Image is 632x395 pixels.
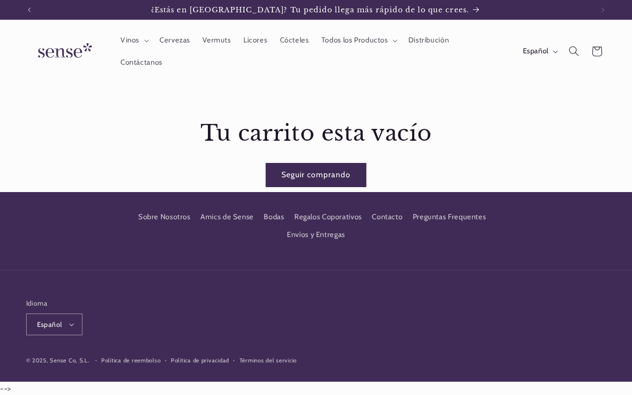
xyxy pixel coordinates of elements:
a: Cervezas [153,30,196,51]
span: Todos los Productos [321,36,388,45]
a: Sobre Nosotros [138,211,191,226]
span: Licores [243,36,267,45]
span: ¿Estás en [GEOGRAPHIC_DATA]? Tu pedido llega más rápido de lo que crees. [151,5,469,14]
a: Términos del servicio [239,356,297,365]
h1: Tu carrito esta vacío [26,119,606,148]
span: Español [37,319,62,329]
summary: Búsqueda [562,40,585,63]
span: Vermuts [202,36,231,45]
a: Contáctanos [114,51,168,73]
img: Sense [26,37,100,65]
a: Regalos Coporativos [294,208,362,226]
span: Contáctanos [120,58,162,67]
h2: Idioma [26,298,83,308]
a: Licores [237,30,274,51]
a: Bodas [264,208,284,226]
a: Sense [22,34,104,70]
a: Distribución [402,30,455,51]
a: Cócteles [274,30,315,51]
button: Español [26,314,83,335]
span: Cócteles [280,36,309,45]
a: Amics de Sense [200,208,254,226]
a: Política de privacidad [171,356,229,365]
a: Seguir comprando [266,163,366,187]
small: © 2025, Sense Co, S.L. [26,357,89,364]
button: Español [516,41,562,61]
span: Distribución [408,36,449,45]
a: Contacto [372,208,402,226]
a: Preguntas Frequentes [413,208,486,226]
span: Español [523,46,549,57]
a: Vermuts [197,30,237,51]
a: Envíos y Entregas [287,226,345,244]
summary: Vinos [114,30,153,51]
summary: Todos los Productos [315,30,402,51]
span: Cervezas [159,36,190,45]
span: Vinos [120,36,139,45]
a: Política de reembolso [101,356,160,365]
